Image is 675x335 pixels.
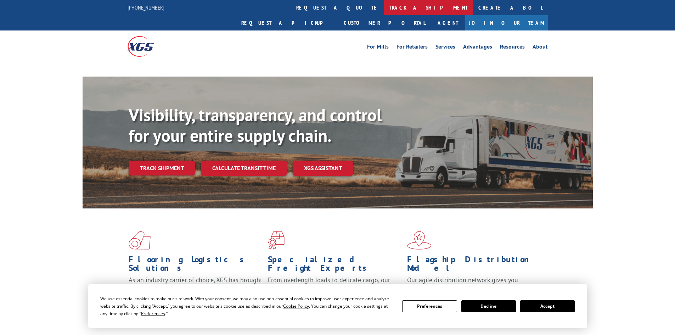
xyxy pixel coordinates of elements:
span: Our agile distribution network gives you nationwide inventory management on demand. [407,276,538,292]
img: xgs-icon-total-supply-chain-intelligence-red [129,231,151,250]
img: xgs-icon-flagship-distribution-model-red [407,231,432,250]
a: Agent [431,15,465,30]
b: Visibility, transparency, and control for your entire supply chain. [129,104,382,146]
a: Request a pickup [236,15,338,30]
a: Resources [500,44,525,52]
button: Decline [461,300,516,312]
a: For Mills [367,44,389,52]
a: [PHONE_NUMBER] [128,4,164,11]
h1: Specialized Freight Experts [268,255,402,276]
h1: Flooring Logistics Solutions [129,255,263,276]
button: Accept [520,300,575,312]
button: Preferences [402,300,457,312]
a: XGS ASSISTANT [293,161,353,176]
a: Calculate transit time [201,161,287,176]
div: We use essential cookies to make our site work. With your consent, we may also use non-essential ... [100,295,394,317]
span: As an industry carrier of choice, XGS has brought innovation and dedication to flooring logistics... [129,276,262,301]
a: About [533,44,548,52]
a: Track shipment [129,161,195,175]
h1: Flagship Distribution Model [407,255,541,276]
a: Join Our Team [465,15,548,30]
p: From overlength loads to delicate cargo, our experienced staff knows the best way to move your fr... [268,276,402,307]
a: For Retailers [396,44,428,52]
img: xgs-icon-focused-on-flooring-red [268,231,285,250]
span: Cookie Policy [283,303,309,309]
a: Services [435,44,455,52]
a: Advantages [463,44,492,52]
div: Cookie Consent Prompt [88,284,587,328]
a: Customer Portal [338,15,431,30]
span: Preferences [141,311,165,317]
